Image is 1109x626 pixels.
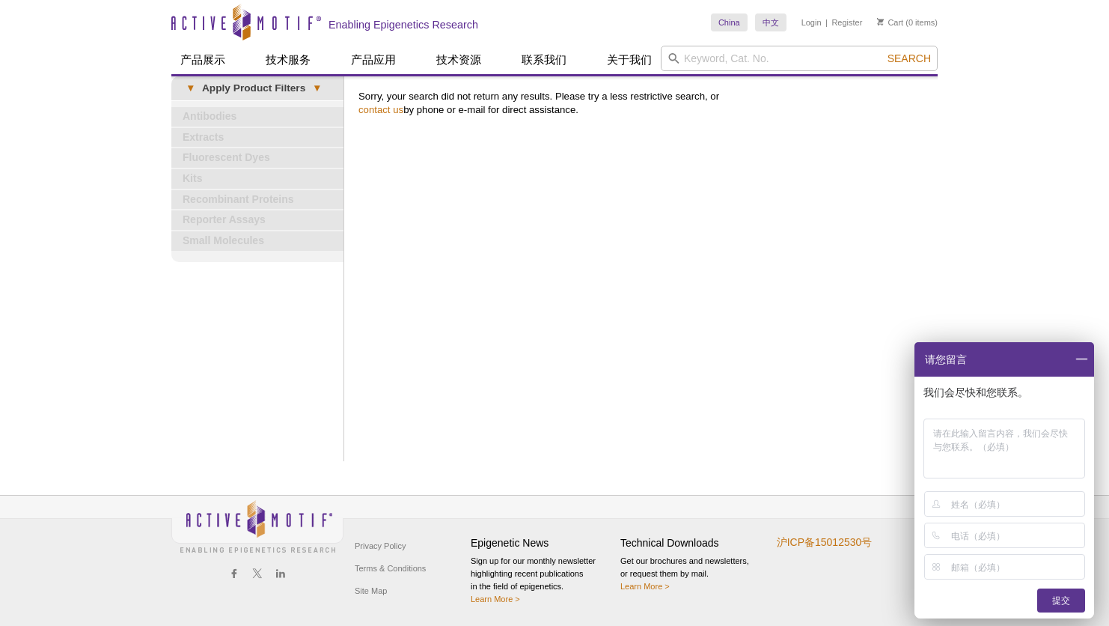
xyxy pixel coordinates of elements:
[755,13,786,31] a: 中文
[329,18,478,31] h2: Enabling Epigenetics Research
[513,46,575,74] a: 联系我们
[777,536,873,549] a: 沪ICP备15012530号
[179,82,202,95] span: ▾
[471,537,613,550] h4: Epigenetic News
[358,90,930,117] p: Sorry, your search did not return any results. Please try a less restrictive search, or by phone ...
[923,342,967,377] span: 请您留言
[171,76,343,100] a: ▾Apply Product Filters▾
[471,595,520,604] a: Learn More >
[951,523,1082,547] input: 电话（必填）
[883,52,935,65] button: Search
[877,13,938,31] li: (0 items)
[351,580,391,602] a: Site Map
[620,555,763,593] p: Get our brochures and newsletters, or request them by mail.
[661,46,938,71] input: Keyword, Cat. No.
[471,555,613,606] p: Sign up for our monthly newsletter highlighting recent publications in the field of epigenetics.
[351,535,409,557] a: Privacy Policy
[620,537,763,550] h4: Technical Downloads
[257,46,320,74] a: 技术服务
[887,52,931,64] span: Search
[171,231,343,251] a: Small Molecules
[358,104,403,115] a: contact us
[825,13,828,31] li: |
[1037,589,1085,613] div: 提交
[171,169,343,189] a: Kits
[951,555,1082,579] input: 邮箱（必填）
[801,17,822,28] a: Login
[877,17,903,28] a: Cart
[951,492,1082,516] input: 姓名（必填）
[877,18,884,25] img: Your Cart
[342,46,405,74] a: 产品应用
[171,496,343,556] img: Active Motif,
[171,210,343,230] a: Reporter Assays
[620,582,670,591] a: Learn More >
[171,148,343,168] a: Fluorescent Dyes
[171,107,343,127] a: Antibodies
[923,386,1088,399] p: 我们会尽快和您联系。
[427,46,490,74] a: 技术资源
[305,82,329,95] span: ▾
[171,46,234,74] a: 产品展示
[171,190,343,210] a: Recombinant Proteins
[831,17,862,28] a: Register
[351,557,430,580] a: Terms & Conditions
[711,13,748,31] a: China
[171,128,343,148] a: Extracts
[598,46,661,74] a: 关于我们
